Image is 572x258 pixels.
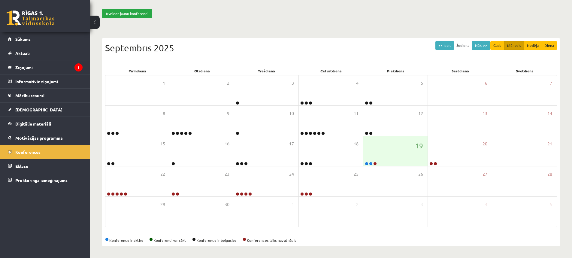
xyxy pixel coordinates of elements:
span: 7 [550,80,552,87]
span: 18 [354,141,359,147]
span: Digitālie materiāli [15,121,51,126]
div: Ceturtdiena [299,67,363,75]
a: Informatīvie ziņojumi [8,74,83,88]
span: Konferences [15,149,41,155]
button: Gads [490,41,504,50]
span: 3 [292,80,294,87]
a: Mācību resursi [8,89,83,102]
span: Mācību resursi [15,93,44,98]
a: Proktoringa izmēģinājums [8,173,83,187]
button: Nedēļa [524,41,542,50]
a: [DEMOGRAPHIC_DATA] [8,103,83,117]
span: 10 [289,110,294,117]
span: 14 [547,110,552,117]
span: 5 [550,201,552,208]
a: Eklase [8,159,83,173]
span: 20 [483,141,487,147]
span: 28 [547,171,552,178]
div: Sestdiena [428,67,492,75]
span: Aktuāli [15,50,30,56]
button: << Iepr. [435,41,454,50]
span: 8 [163,110,165,117]
button: Nāk. >> [472,41,490,50]
span: 12 [418,110,423,117]
div: Trešdiena [234,67,299,75]
span: 15 [160,141,165,147]
span: 27 [483,171,487,178]
span: 2 [356,201,359,208]
a: Konferences [8,145,83,159]
span: Eklase [15,163,28,169]
div: Konference ir aktīva Konferenci var sākt Konference ir beigusies Konferences laiks nav atnācis [105,238,557,243]
a: Izveidot jaunu konferenci [102,9,152,18]
span: Motivācijas programma [15,135,63,141]
span: 24 [289,171,294,178]
span: 3 [421,201,423,208]
span: 11 [354,110,359,117]
span: 23 [225,171,229,178]
span: 2 [227,80,229,87]
legend: Informatīvie ziņojumi [15,74,83,88]
span: 26 [418,171,423,178]
a: Rīgas 1. Tālmācības vidusskola [7,11,55,26]
span: 19 [415,141,423,151]
span: [DEMOGRAPHIC_DATA] [15,107,62,112]
span: 22 [160,171,165,178]
span: Sākums [15,36,31,42]
span: 4 [356,80,359,87]
a: Aktuāli [8,46,83,60]
span: 17 [289,141,294,147]
span: 30 [225,201,229,208]
button: Diena [541,41,557,50]
span: 25 [354,171,359,178]
div: Septembris 2025 [105,41,557,55]
button: Šodiena [453,41,472,50]
a: Sākums [8,32,83,46]
a: Ziņojumi1 [8,60,83,74]
span: 1 [292,201,294,208]
legend: Ziņojumi [15,60,83,74]
div: Otrdiena [170,67,234,75]
div: Svētdiena [492,67,557,75]
span: 9 [227,110,229,117]
span: 16 [225,141,229,147]
span: 5 [421,80,423,87]
span: 1 [163,80,165,87]
div: Piekdiena [363,67,428,75]
span: 4 [485,201,487,208]
a: Motivācijas programma [8,131,83,145]
span: 29 [160,201,165,208]
span: Proktoringa izmēģinājums [15,178,68,183]
span: 13 [483,110,487,117]
button: Mēnesis [504,41,524,50]
span: 21 [547,141,552,147]
div: Pirmdiena [105,67,170,75]
span: 6 [485,80,487,87]
i: 1 [74,63,83,71]
a: Digitālie materiāli [8,117,83,131]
